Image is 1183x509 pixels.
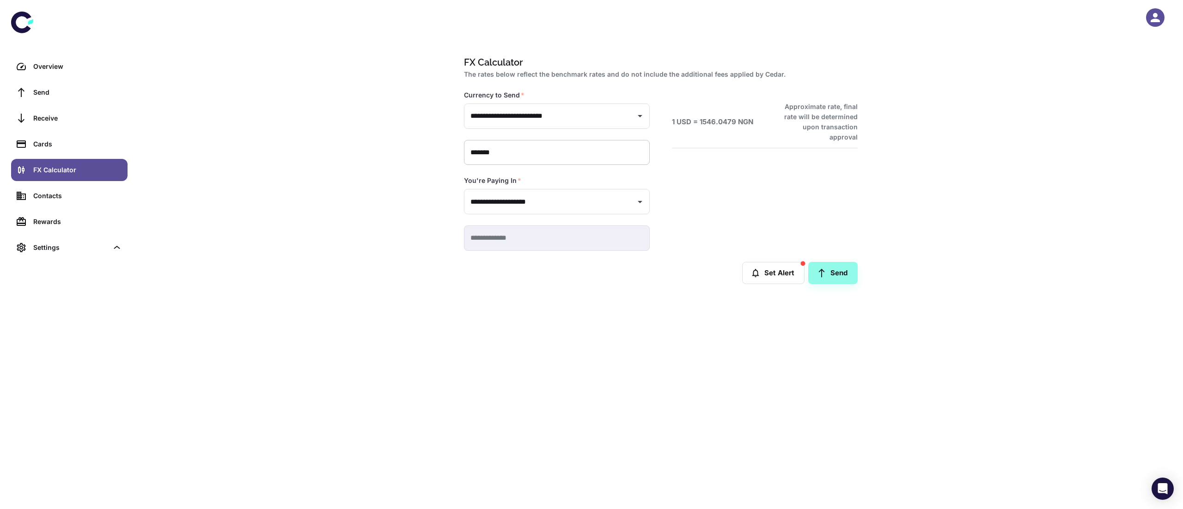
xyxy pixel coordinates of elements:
[33,139,122,149] div: Cards
[634,195,646,208] button: Open
[33,242,108,253] div: Settings
[11,55,128,78] a: Overview
[11,81,128,103] a: Send
[464,55,854,69] h1: FX Calculator
[672,117,753,127] h6: 1 USD = 1546.0479 NGN
[464,176,521,185] label: You're Paying In
[33,165,122,175] div: FX Calculator
[634,109,646,122] button: Open
[774,102,858,142] h6: Approximate rate, final rate will be determined upon transaction approval
[1152,478,1174,500] div: Open Intercom Messenger
[33,61,122,72] div: Overview
[33,217,122,227] div: Rewards
[464,91,524,100] label: Currency to Send
[11,159,128,181] a: FX Calculator
[33,87,122,97] div: Send
[33,191,122,201] div: Contacts
[11,107,128,129] a: Receive
[33,113,122,123] div: Receive
[11,236,128,259] div: Settings
[11,211,128,233] a: Rewards
[11,133,128,155] a: Cards
[742,262,805,284] button: Set Alert
[11,185,128,207] a: Contacts
[808,262,858,284] a: Send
